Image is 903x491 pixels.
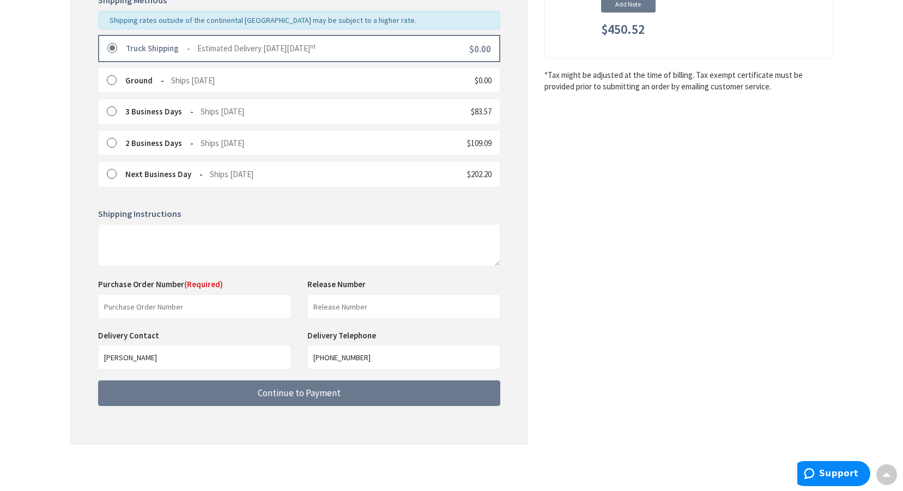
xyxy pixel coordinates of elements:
[201,106,244,117] span: Ships [DATE]
[125,75,164,86] strong: Ground
[184,279,223,289] span: (Required)
[797,461,870,488] iframe: Opens a widget where you can find more information
[171,75,215,86] span: Ships [DATE]
[307,278,366,290] label: Release Number
[98,330,162,341] label: Delivery Contact
[125,106,193,117] strong: 3 Business Days
[469,43,491,55] span: $0.00
[98,208,181,219] span: Shipping Instructions
[98,294,291,319] input: Purchase Order Number
[201,138,244,148] span: Ships [DATE]
[126,43,190,53] strong: Truck Shipping
[467,169,492,179] span: $202.20
[125,138,193,148] strong: 2 Business Days
[467,138,492,148] span: $109.09
[125,169,203,179] strong: Next Business Day
[601,22,645,37] span: $450.52
[197,43,316,53] span: Estimated Delivery [DATE][DATE]
[310,43,316,50] sup: rd
[544,69,833,93] : *Tax might be adjusted at the time of billing. Tax exempt certificate must be provided prior to s...
[307,294,500,319] input: Release Number
[210,169,253,179] span: Ships [DATE]
[475,75,492,86] span: $0.00
[98,278,223,290] label: Purchase Order Number
[258,387,341,399] span: Continue to Payment
[307,330,379,341] label: Delivery Telephone
[471,106,492,117] span: $83.57
[98,380,500,406] button: Continue to Payment
[110,15,416,25] span: Shipping rates outside of the continental [GEOGRAPHIC_DATA] may be subject to a higher rate.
